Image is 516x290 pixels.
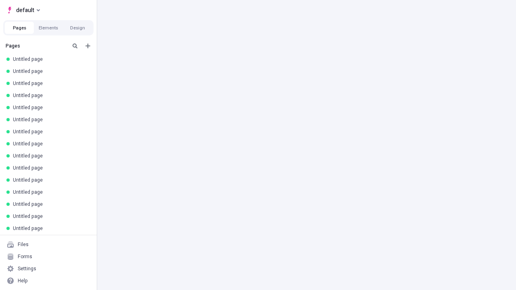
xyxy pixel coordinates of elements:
div: Files [18,241,29,248]
div: Untitled page [13,92,87,99]
span: default [16,5,34,15]
div: Untitled page [13,80,87,87]
div: Untitled page [13,104,87,111]
button: Pages [5,22,34,34]
div: Untitled page [13,201,87,207]
div: Untitled page [13,165,87,171]
div: Forms [18,253,32,260]
div: Untitled page [13,68,87,75]
div: Untitled page [13,177,87,183]
div: Untitled page [13,56,87,62]
div: Untitled page [13,213,87,220]
button: Add new [83,41,93,51]
div: Untitled page [13,116,87,123]
div: Untitled page [13,128,87,135]
button: Design [63,22,92,34]
div: Untitled page [13,141,87,147]
div: Settings [18,265,36,272]
div: Untitled page [13,225,87,232]
div: Help [18,278,28,284]
button: Elements [34,22,63,34]
div: Untitled page [13,153,87,159]
div: Pages [6,43,67,49]
div: Untitled page [13,189,87,195]
button: Select site [3,4,43,16]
